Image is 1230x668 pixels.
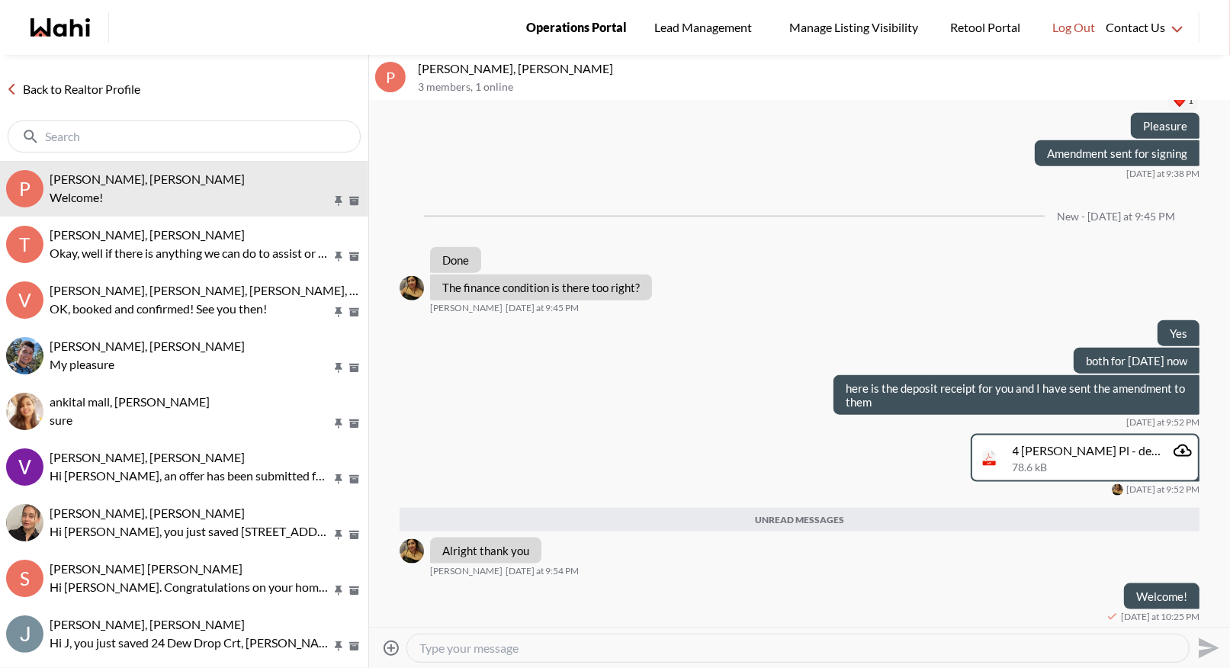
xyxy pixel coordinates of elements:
p: here is the deposit receipt for you and I have sent the amendment to them [846,381,1187,409]
button: Archive [346,584,362,597]
p: Yes [1170,326,1187,340]
span: Lead Management [654,18,757,37]
img: J [6,615,43,653]
button: Send [1190,631,1224,665]
span: [PERSON_NAME] [430,565,503,577]
time: 2025-10-09T01:52:55.191Z [1126,483,1199,496]
button: Archive [346,306,362,319]
a: Attachment [1174,442,1192,460]
div: Vaghela Gaurang, Barbara [6,448,43,486]
div: S [6,560,43,597]
img: V [6,337,43,374]
p: Hi J, you just saved 24 Dew Drop Crt, [PERSON_NAME]. Would you like to book a showing or receive ... [50,634,332,652]
button: Archive [346,640,362,653]
p: My pleasure [50,355,332,374]
div: P [375,62,406,92]
span: Log Out [1052,18,1095,37]
button: Pin [332,640,345,653]
p: both for [DATE] now [1086,354,1187,368]
div: J D, Barbara [6,615,43,653]
time: 2025-10-09T01:54:11.892Z [506,565,579,577]
span: [PERSON_NAME], [PERSON_NAME] [50,450,245,464]
a: Wahi homepage [31,18,90,37]
img: P [400,539,424,564]
div: V [6,281,43,319]
p: Pleasure [1143,119,1187,133]
span: [PERSON_NAME], [PERSON_NAME] [50,339,245,353]
button: Pin [332,361,345,374]
button: Archive [346,528,362,541]
span: Operations Portal [526,18,627,37]
p: [PERSON_NAME], [PERSON_NAME] [418,61,1224,76]
button: Archive [346,250,362,263]
time: 2025-10-09T01:45:51.091Z [506,302,579,314]
p: Hi [PERSON_NAME], you just saved [STREET_ADDRESS]. Would you like to book a showing or receive mo... [50,522,332,541]
div: Reaction list [1125,88,1199,113]
span: ankital mall, [PERSON_NAME] [50,394,210,409]
time: 2025-10-09T01:38:38.185Z [1126,168,1199,180]
span: [PERSON_NAME], [PERSON_NAME] [50,506,245,520]
button: Pin [332,306,345,319]
button: Reactions: love [1173,95,1193,107]
div: Unread messages [400,508,1199,532]
div: New - [DATE] at 9:45 PM [1057,210,1175,223]
p: Hi [PERSON_NAME]. Congratulations on your home purchase, we wish you all the best. [50,578,332,596]
button: Archive [346,473,362,486]
div: Puja Mandal [1112,484,1123,496]
span: Manage Listing Visibility [785,18,923,37]
span: [PERSON_NAME] [430,302,503,314]
p: OK, booked and confirmed! See you then! [50,300,332,318]
p: 3 members , 1 online [418,81,1224,94]
div: ankital mall, Barbara [6,393,43,430]
button: Archive [346,417,362,430]
div: t [6,226,43,263]
span: [PERSON_NAME] [PERSON_NAME] [50,561,242,576]
p: Done [442,253,469,267]
button: Pin [332,250,345,263]
button: Pin [332,528,345,541]
div: P [6,170,43,207]
img: a [6,393,43,430]
time: 2025-10-09T01:52:48.908Z [1126,416,1199,429]
p: Welcome! [1136,589,1187,603]
span: 78.6 kB [1013,461,1048,474]
input: Search [45,129,326,144]
img: V [6,448,43,486]
span: Retool Portal [950,18,1025,37]
div: Puja Mandal [400,276,424,300]
p: Amendment sent for signing [1047,146,1187,160]
img: R [6,504,43,541]
button: Archive [346,194,362,207]
div: 4 [PERSON_NAME] Pl - deposit receipt.pdf [1013,443,1167,458]
span: [PERSON_NAME], [PERSON_NAME], [PERSON_NAME], [PERSON_NAME] [50,283,445,297]
p: Alright thank you [442,544,529,557]
p: Okay, well if there is anything we can do to assist or any info we can gather for you, don't hesi... [50,244,332,262]
img: P [1112,484,1123,496]
button: Archive [346,361,362,374]
time: 2025-10-09T02:25:21.802Z [1121,611,1199,623]
div: Volodymyr Vozniak, Barb [6,337,43,374]
p: Hi [PERSON_NAME], an offer has been submitted for [STREET_ADDRESS]. If you’re still interested in... [50,467,332,485]
button: Pin [332,584,345,597]
p: Welcome! [50,188,332,207]
p: sure [50,411,332,429]
div: Puja Mandal [400,539,424,564]
button: Pin [332,417,345,430]
p: The finance condition is there too right? [442,281,640,294]
textarea: Type your message [419,641,1177,656]
span: 1 [1188,95,1193,107]
span: [PERSON_NAME], [PERSON_NAME] [50,172,245,186]
button: Pin [332,194,345,207]
span: [PERSON_NAME], [PERSON_NAME] [50,227,245,242]
img: P [400,276,424,300]
div: Raisa Rahim, Barbara [6,504,43,541]
button: Pin [332,473,345,486]
span: [PERSON_NAME], [PERSON_NAME] [50,617,245,631]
